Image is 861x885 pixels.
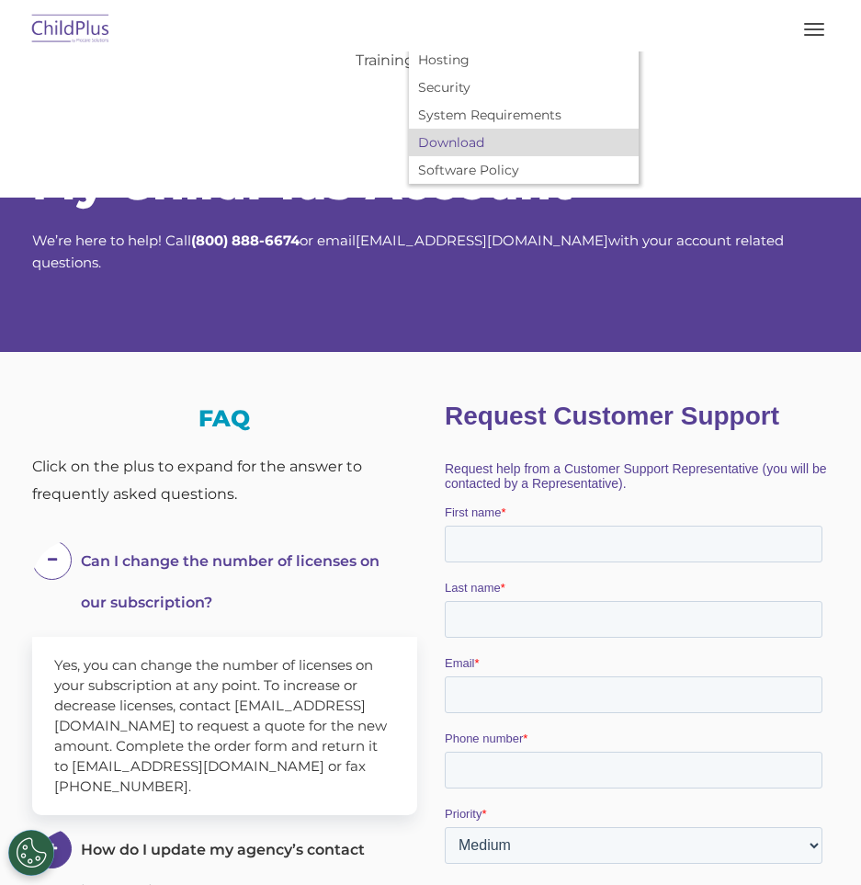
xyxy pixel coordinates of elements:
img: ChildPlus by Procare Solutions [28,8,114,51]
iframe: Chat Widget [561,686,861,885]
h3: FAQ [32,407,417,430]
div: Click on the plus to expand for the answer to frequently asked questions. [32,453,417,508]
a: Software Policy [409,156,639,184]
a: Training Scramble!! [337,42,513,79]
a: Hosting [409,46,639,74]
a: Security [409,74,639,101]
div: Yes, you can change the number of licenses on your subscription at any point. To increase or decr... [32,637,417,815]
a: System Requirements [409,101,639,129]
strong: 800) 888-6674 [196,232,300,249]
span: We’re here to help! Call or email with your account related questions. [32,232,784,271]
span: Can I change the number of licenses on our subscription? [81,552,380,611]
a: Download [409,129,639,156]
a: [EMAIL_ADDRESS][DOMAIN_NAME] [356,232,608,249]
strong: ( [191,232,196,249]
